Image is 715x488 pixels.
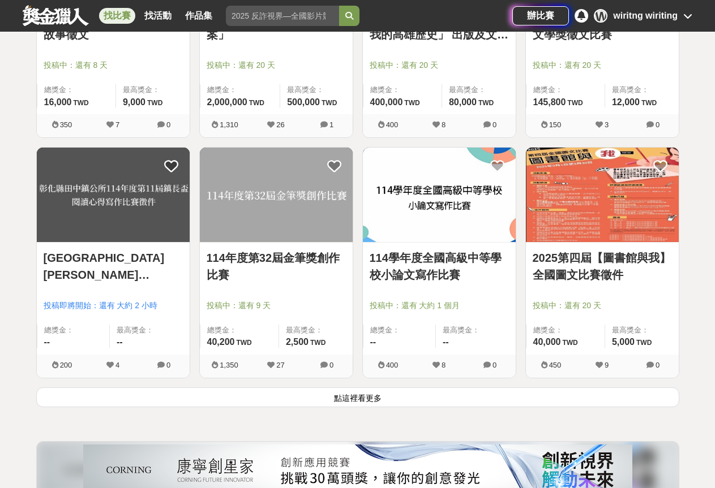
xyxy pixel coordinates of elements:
span: TWD [567,99,583,107]
span: 1,350 [220,361,238,369]
span: TWD [236,339,251,347]
span: 投稿中：還有 20 天 [533,300,672,312]
span: 12,000 [612,97,640,107]
span: 投稿中：還有 20 天 [370,59,509,71]
a: 辦比賽 [512,6,569,25]
span: 最高獎金： [612,325,672,336]
span: 9,000 [123,97,145,107]
span: 500,000 [287,97,320,107]
span: 8 [442,361,446,369]
span: 最高獎金： [612,84,672,96]
a: 作品集 [181,8,217,24]
span: 80,000 [449,97,477,107]
span: 400 [386,120,399,129]
span: 最高獎金： [449,84,509,96]
span: 4 [115,361,119,369]
span: 40,200 [207,337,235,347]
img: Cover Image [363,148,516,242]
span: 2,000,000 [207,97,247,107]
span: 7 [115,120,119,129]
span: TWD [636,339,652,347]
span: 40,000 [533,337,561,347]
span: 投稿中：還有 大約 1 個月 [370,300,509,312]
span: 0 [493,120,496,129]
span: 5,000 [612,337,635,347]
span: TWD [73,99,88,107]
span: 總獎金： [533,84,598,96]
span: TWD [562,339,577,347]
span: 最高獎金： [117,325,183,336]
img: Cover Image [526,148,679,242]
span: 最高獎金： [443,325,509,336]
img: Cover Image [37,148,190,242]
span: 1 [329,120,333,129]
span: 0 [166,361,170,369]
span: 9 [605,361,609,369]
a: Cover Image [526,148,679,243]
input: 2025 反詐視界—全國影片競賽 [226,6,339,26]
span: 2,500 [286,337,309,347]
span: TWD [404,99,419,107]
a: [GEOGRAPHIC_DATA][PERSON_NAME][GEOGRAPHIC_DATA]公所114年度第11屆鎮長盃閱讀心得寫作比賽徵件 [44,249,183,283]
span: 總獎金： [533,325,598,336]
span: 0 [493,361,496,369]
span: 400,000 [370,97,403,107]
span: 總獎金： [44,84,109,96]
div: W [594,9,607,23]
span: 26 [276,120,284,129]
div: wiritng wiriting [613,9,678,23]
span: 最高獎金： [286,325,346,336]
span: -- [117,337,123,347]
span: 8 [442,120,446,129]
span: 0 [329,361,333,369]
a: Cover Image [200,148,353,243]
span: 投稿中：還有 20 天 [533,59,672,71]
span: 450 [549,361,562,369]
button: 點這裡看更多 [36,387,679,407]
span: 最高獎金： [287,84,345,96]
span: 投稿中：還有 9 天 [207,300,346,312]
span: TWD [147,99,162,107]
span: 200 [60,361,72,369]
span: -- [370,337,376,347]
span: 400 [386,361,399,369]
a: Cover Image [363,148,516,243]
span: TWD [249,99,264,107]
span: 350 [60,120,72,129]
span: TWD [641,99,657,107]
span: 總獎金： [207,84,273,96]
a: 2025第四屆【圖書館與我】全國圖文比賽徵件 [533,249,672,283]
a: 114學年度全國高級中等學校小論文寫作比賽 [370,249,509,283]
a: 找比賽 [99,8,135,24]
span: 最高獎金： [123,84,183,96]
span: 16,000 [44,97,72,107]
span: 投稿即將開始：還有 大約 2 小時 [44,300,183,312]
span: 0 [656,361,660,369]
span: 總獎金： [207,325,272,336]
span: 27 [276,361,284,369]
span: 投稿中：還有 8 天 [44,59,183,71]
img: Cover Image [200,148,353,242]
span: -- [44,337,50,347]
span: 0 [656,120,660,129]
a: Cover Image [37,148,190,243]
span: TWD [478,99,494,107]
span: 3 [605,120,609,129]
span: 總獎金： [370,84,435,96]
span: -- [443,337,449,347]
span: 總獎金： [44,325,103,336]
span: 總獎金： [370,325,429,336]
span: 145,800 [533,97,566,107]
span: 1,310 [220,120,238,129]
span: 投稿中：還有 20 天 [207,59,346,71]
span: TWD [322,99,337,107]
a: 114年度第32屆金筆獎創作比賽 [207,249,346,283]
a: 找活動 [140,8,176,24]
span: 150 [549,120,562,129]
span: TWD [310,339,326,347]
span: 0 [166,120,170,129]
